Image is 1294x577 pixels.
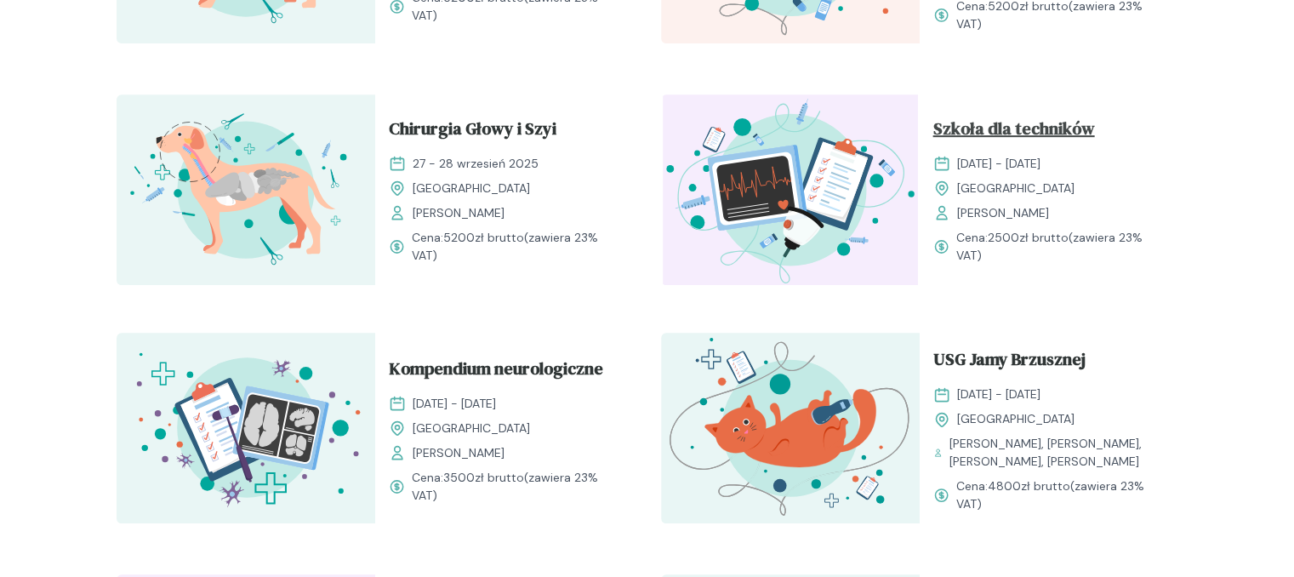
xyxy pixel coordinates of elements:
span: USG Jamy Brzusznej [933,346,1086,379]
img: Z2B_FZbqstJ98k08_Technicy_T.svg [661,94,920,285]
span: [PERSON_NAME] [413,444,504,462]
span: 5200 zł brutto [443,230,524,245]
span: [PERSON_NAME], [PERSON_NAME], [PERSON_NAME], [PERSON_NAME] [949,435,1165,471]
span: Cena: (zawiera 23% VAT) [956,477,1165,513]
span: Kompendium neurologiczne [389,356,603,388]
span: 4800 zł brutto [988,478,1070,494]
span: 27 - 28 wrzesień 2025 [413,155,539,173]
span: [DATE] - [DATE] [957,386,1040,403]
span: 3500 zł brutto [443,470,524,485]
img: ZqFXfB5LeNNTxeHy_ChiruGS_T.svg [117,94,375,285]
a: Kompendium neurologiczne [389,356,620,388]
span: [DATE] - [DATE] [957,155,1040,173]
span: [PERSON_NAME] [413,204,504,222]
img: Z2B805bqstJ98kzs_Neuro_T.svg [117,333,375,523]
span: [GEOGRAPHIC_DATA] [957,180,1075,197]
a: Chirurgia Głowy i Szyi [389,116,620,148]
span: [DATE] - [DATE] [413,395,496,413]
span: [GEOGRAPHIC_DATA] [413,420,530,437]
span: Szkoła dla techników [933,116,1095,148]
a: Szkoła dla techników [933,116,1165,148]
span: [PERSON_NAME] [957,204,1049,222]
a: USG Jamy Brzusznej [933,346,1165,379]
span: Chirurgia Głowy i Szyi [389,116,556,148]
span: [GEOGRAPHIC_DATA] [413,180,530,197]
span: Cena: (zawiera 23% VAT) [412,469,620,505]
span: [GEOGRAPHIC_DATA] [957,410,1075,428]
img: ZpbG_h5LeNNTxNnP_USG_JB_T.svg [661,333,920,523]
span: 2500 zł brutto [988,230,1069,245]
span: Cena: (zawiera 23% VAT) [956,229,1165,265]
span: Cena: (zawiera 23% VAT) [412,229,620,265]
